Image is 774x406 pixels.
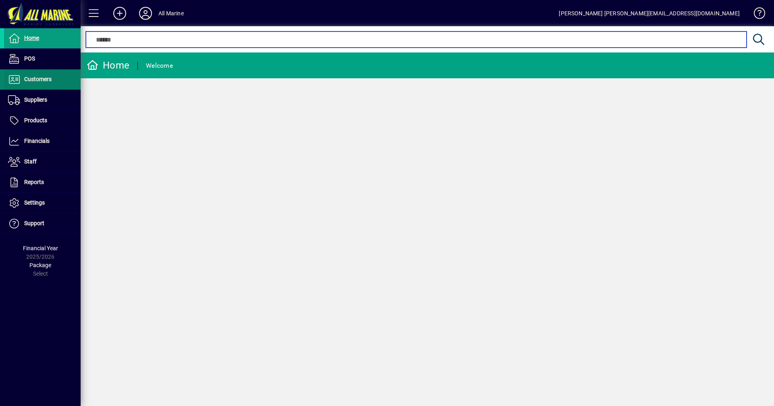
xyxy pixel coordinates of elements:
[24,158,37,165] span: Staff
[107,6,133,21] button: Add
[24,138,50,144] span: Financials
[24,55,35,62] span: POS
[4,49,81,69] a: POS
[559,7,740,20] div: [PERSON_NAME] [PERSON_NAME][EMAIL_ADDRESS][DOMAIN_NAME]
[158,7,184,20] div: All Marine
[4,172,81,193] a: Reports
[4,111,81,131] a: Products
[24,76,52,82] span: Customers
[24,179,44,185] span: Reports
[24,199,45,206] span: Settings
[133,6,158,21] button: Profile
[87,59,129,72] div: Home
[748,2,764,28] a: Knowledge Base
[24,35,39,41] span: Home
[146,59,173,72] div: Welcome
[4,193,81,213] a: Settings
[23,245,58,251] span: Financial Year
[4,152,81,172] a: Staff
[29,262,51,268] span: Package
[4,213,81,234] a: Support
[4,131,81,151] a: Financials
[4,90,81,110] a: Suppliers
[4,69,81,90] a: Customers
[24,117,47,123] span: Products
[24,220,44,226] span: Support
[24,96,47,103] span: Suppliers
